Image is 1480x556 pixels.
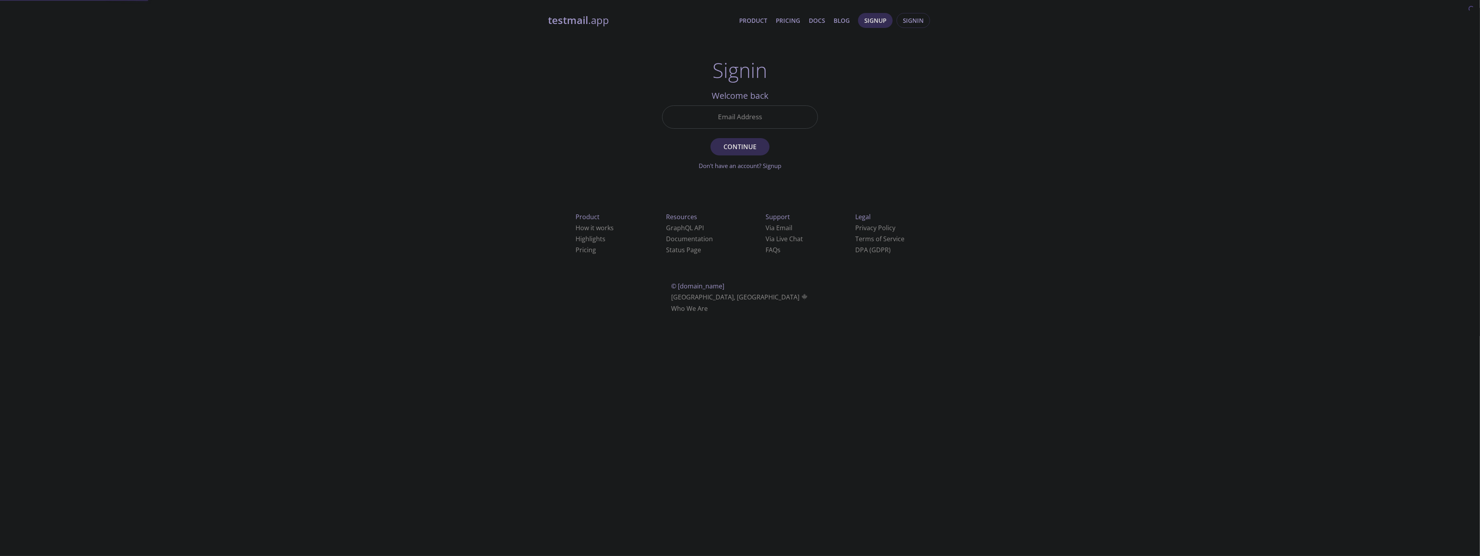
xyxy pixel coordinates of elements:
span: Legal [855,212,871,221]
a: FAQ [766,246,781,254]
a: DPA (GDPR) [855,246,891,254]
a: Status Page [666,246,701,254]
span: Signin [903,15,924,26]
strong: testmail [548,13,588,27]
a: How it works [576,224,614,232]
a: Documentation [666,235,713,243]
h1: Signin [713,58,768,82]
button: Continue [710,138,770,155]
a: Highlights [576,235,605,243]
span: © [DOMAIN_NAME] [672,282,725,290]
a: Via Live Chat [766,235,803,243]
h2: Welcome back [662,89,818,102]
a: GraphQL API [666,224,704,232]
a: Terms of Service [855,235,904,243]
a: Who We Are [672,304,708,313]
a: Pricing [576,246,596,254]
span: Support [766,212,790,221]
a: testmail.app [548,14,733,27]
button: Signin [897,13,930,28]
span: [GEOGRAPHIC_DATA], [GEOGRAPHIC_DATA] [672,293,809,301]
span: s [777,246,781,254]
span: Resources [666,212,697,221]
span: Signup [864,15,886,26]
a: Via Email [766,224,792,232]
a: Product [739,15,767,26]
a: Docs [809,15,825,26]
button: Signup [858,13,893,28]
a: Don't have an account? Signup [699,162,781,170]
a: Blog [834,15,850,26]
span: Continue [719,141,761,152]
a: Pricing [776,15,800,26]
a: Privacy Policy [855,224,895,232]
span: Product [576,212,600,221]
